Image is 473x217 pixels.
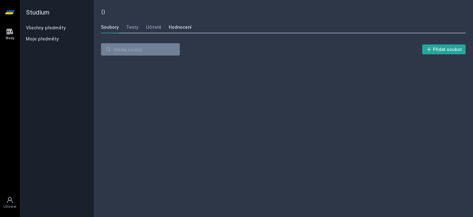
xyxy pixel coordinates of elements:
[126,21,139,33] a: Testy
[6,36,14,40] div: Study
[101,43,180,56] input: Hledej soubor
[101,7,466,16] h2: ()
[3,204,16,209] div: Uživatel
[169,21,192,33] a: Hodnocení
[26,25,66,30] a: Všechny předměty
[422,44,466,54] button: Přidat soubor
[26,36,59,42] span: Moje předměty
[1,193,18,212] a: Uživatel
[101,24,119,30] div: Soubory
[1,25,18,44] a: Study
[126,24,139,30] div: Testy
[146,24,161,30] div: Učitelé
[101,21,119,33] a: Soubory
[169,24,192,30] div: Hodnocení
[146,21,161,33] a: Učitelé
